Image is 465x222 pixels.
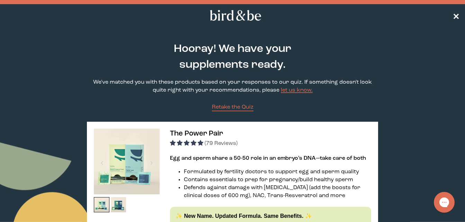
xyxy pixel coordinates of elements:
img: thumbnail image [94,197,109,213]
span: 4.92 stars [170,141,205,146]
img: thumbnail image [94,129,160,194]
a: ✕ [453,9,459,21]
strong: Egg and sperm share a 50-50 role in an embryo’s DNA—take care of both [170,156,366,161]
iframe: Gorgias live chat messenger [430,189,458,215]
span: (79 Reviews) [205,141,238,146]
strong: ✨ New Name. Updated Formula. Same Benefits. ✨ [176,213,312,219]
img: thumbnail image [111,197,126,213]
span: ✕ [453,11,459,20]
span: The Power Pair [170,130,223,137]
span: Retake the Quiz [212,104,253,110]
h2: Hooray! We have your supplements ready. [145,41,320,73]
a: Retake the Quiz [212,103,253,111]
li: Contains essentials to prep for pregnancy/build healthy sperm [184,176,371,184]
a: let us know. [281,87,313,93]
li: Formulated by fertility doctors to support egg and sperm quality [184,168,371,176]
p: We've matched you with these products based on your responses to our quiz. If something doesn't l... [87,78,378,94]
li: Defends against damage with [MEDICAL_DATA] (add the boosts for clinical doses of 600 mg), NAC, Tr... [184,184,371,200]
